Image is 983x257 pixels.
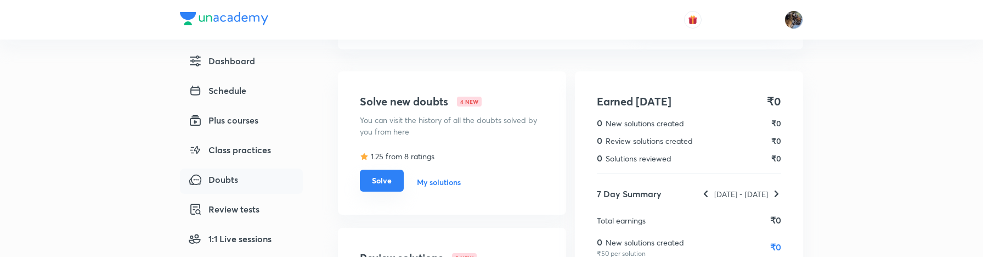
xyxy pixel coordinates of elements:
[606,118,684,129] p: New solutions created
[771,118,781,129] h6: ₹0
[180,12,268,25] img: Company Logo
[180,228,303,253] a: 1:1 Live sessions
[771,135,781,147] h6: ₹0
[597,152,603,165] h5: 0
[767,93,781,110] h4: ₹0
[597,93,671,110] h4: Earned [DATE]
[180,12,268,28] a: Company Logo
[597,134,603,147] h5: 0
[189,232,272,245] span: 1:1 Live sessions
[189,54,255,68] span: Dashboard
[180,139,303,164] a: Class practices
[360,114,544,137] p: You can visit the history of all the doubts solved by you from here
[371,150,434,162] p: 1.25 from 8 ratings
[597,116,603,130] h5: 0
[180,80,303,105] a: Schedule
[189,203,259,216] span: Review tests
[597,215,646,226] p: Total earnings
[189,114,258,127] span: Plus courses
[360,93,448,110] h4: Solve new doubts
[606,153,671,164] p: Solutions reviewed
[714,188,768,200] p: [DATE] - [DATE]
[360,170,404,192] button: Solve
[688,15,698,25] img: avatar
[457,97,482,107] h6: 4 NEW
[770,241,781,254] h5: ₹0
[606,135,693,147] p: Review solutions created
[189,84,246,97] span: Schedule
[189,173,238,186] span: Doubts
[180,169,303,194] a: Doubts
[784,10,803,29] img: Chayan Mehta
[597,236,603,249] h5: 0
[684,11,702,29] button: avatar
[417,176,461,188] a: My solutions
[771,153,781,164] h6: ₹0
[189,143,271,157] span: Class practices
[180,50,303,75] a: Dashboard
[606,237,684,248] p: New solutions created
[597,187,662,200] h5: 7 Day Summary
[180,198,303,224] a: Review tests
[770,214,781,227] h5: ₹0
[180,109,303,135] a: Plus courses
